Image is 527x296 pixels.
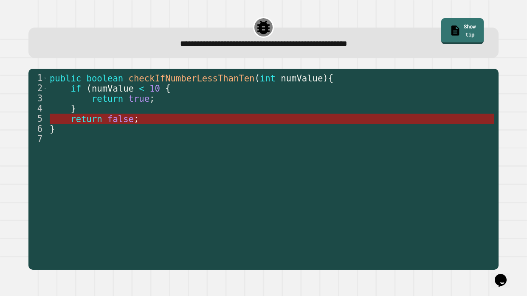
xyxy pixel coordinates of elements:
span: numValue [281,73,323,84]
a: Show tip [441,18,483,44]
span: Toggle code folding, row 2 [43,83,48,93]
span: false [107,114,134,124]
span: < [139,84,144,94]
span: 10 [149,84,160,94]
div: 6 [28,124,48,134]
div: 5 [28,114,48,124]
span: checkIfNumberLessThanTen [129,73,255,84]
span: return [92,94,123,104]
div: 4 [28,103,48,114]
span: return [71,114,102,124]
span: public [50,73,81,84]
div: 1 [28,73,48,83]
span: if [71,84,82,94]
span: Toggle code folding, rows 1 through 6 [43,73,48,83]
span: int [260,73,276,84]
div: 3 [28,93,48,103]
span: true [129,94,149,104]
span: boolean [87,73,124,84]
div: 2 [28,83,48,93]
span: numValue [92,84,134,94]
div: 7 [28,134,48,144]
iframe: chat widget [491,262,519,288]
